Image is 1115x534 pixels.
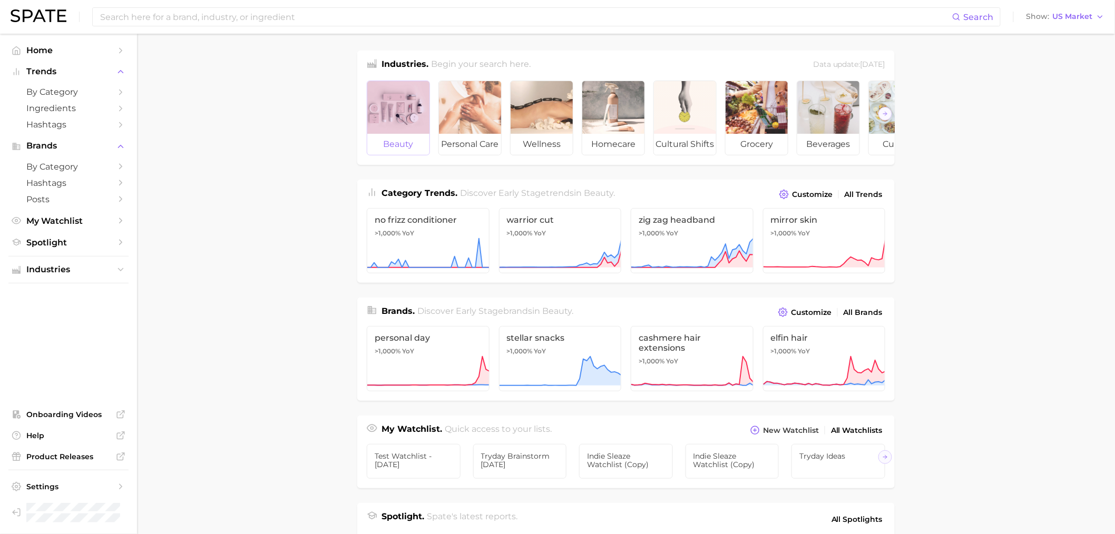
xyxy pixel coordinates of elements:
span: Hashtags [26,178,111,188]
span: All Brands [844,308,883,317]
input: Search here for a brand, industry, or ingredient [99,8,952,26]
span: Brands . [382,306,415,316]
span: >1,000% [507,347,533,355]
span: Help [26,431,111,440]
a: mirror skin>1,000% YoY [763,208,886,273]
a: Ingredients [8,100,129,116]
span: Spotlight [26,238,111,248]
span: cultural shifts [654,134,716,155]
span: grocery [726,134,788,155]
span: >1,000% [639,357,664,365]
span: >1,000% [375,229,400,237]
span: YoY [534,229,546,238]
span: beverages [797,134,859,155]
span: Tryday Ideas [799,452,877,460]
button: ShowUS Market [1024,10,1107,24]
span: All Spotlights [832,513,883,526]
button: Scroll Right [878,450,892,464]
a: Posts [8,191,129,207]
h2: Quick access to your lists. [445,423,552,438]
span: Test Watchlist - [DATE] [375,452,453,469]
button: Industries [8,262,129,278]
span: >1,000% [507,229,533,237]
a: My Watchlist [8,213,129,229]
span: warrior cut [507,215,614,225]
span: Posts [26,194,111,204]
span: YoY [798,229,810,238]
a: stellar snacks>1,000% YoY [499,326,622,391]
a: beauty [367,81,430,155]
span: by Category [26,162,111,172]
a: elfin hair>1,000% YoY [763,326,886,391]
span: Home [26,45,111,55]
a: personal day>1,000% YoY [367,326,490,391]
span: personal care [439,134,501,155]
span: >1,000% [639,229,664,237]
span: Indie Sleaze Watchlist (copy) [587,452,665,469]
span: Onboarding Videos [26,410,111,419]
span: wellness [511,134,573,155]
a: Log out. Currently logged in as Brennan McVicar with e-mail brennan@spate.nyc. [8,500,129,526]
span: Settings [26,482,111,491]
span: elfin hair [771,333,878,343]
span: Tryday Brainstorm [DATE] [481,452,559,469]
a: All Spotlights [829,510,885,528]
span: beauty [584,188,614,198]
span: Product Releases [26,452,111,461]
img: SPATE [11,9,66,22]
div: Data update: [DATE] [813,58,885,72]
a: All Brands [841,305,885,320]
span: >1,000% [771,229,797,237]
a: wellness [510,81,573,155]
span: Category Trends . [382,188,457,198]
a: homecare [582,81,645,155]
span: cashmere hair extensions [639,333,746,353]
span: Indie Sleaze Watchlist (copy) [693,452,771,469]
button: New Watchlist [748,423,821,438]
button: Scroll Right [878,107,892,121]
span: New Watchlist [763,426,819,435]
a: Settings [8,479,129,495]
span: YoY [402,347,414,355]
button: Customize [776,305,834,320]
a: Onboarding Videos [8,407,129,422]
span: beauty [367,134,429,155]
a: culinary [868,81,932,155]
span: All Trends [845,190,883,199]
a: Indie Sleaze Watchlist (copy) [579,444,673,479]
h1: My Watchlist. [382,423,442,438]
span: YoY [402,229,414,238]
a: Hashtags [8,175,129,191]
span: YoY [534,347,546,355]
span: US Market [1053,14,1093,19]
a: Tryday Ideas [791,444,885,479]
span: Customize [792,190,833,199]
span: YoY [666,357,678,365]
span: personal day [375,333,482,343]
a: cashmere hair extensions>1,000% YoY [631,326,754,391]
a: Test Watchlist - [DATE] [367,444,461,479]
span: >1,000% [771,347,797,355]
span: Discover Early Stage trends in . [461,188,615,198]
a: no frizz conditioner>1,000% YoY [367,208,490,273]
a: warrior cut>1,000% YoY [499,208,622,273]
h2: Spate's latest reports. [427,510,518,528]
button: Customize [777,187,835,202]
a: Hashtags [8,116,129,133]
a: grocery [725,81,788,155]
a: Indie Sleaze Watchlist (copy) [686,444,779,479]
span: Trends [26,67,111,76]
span: no frizz conditioner [375,215,482,225]
button: Trends [8,64,129,80]
span: Ingredients [26,103,111,113]
span: Discover Early Stage brands in . [418,306,574,316]
a: Help [8,428,129,443]
span: beauty [543,306,572,316]
button: Brands [8,138,129,154]
span: Industries [26,265,111,274]
a: cultural shifts [653,81,717,155]
a: Spotlight [8,234,129,251]
a: personal care [438,81,502,155]
a: Tryday Brainstorm [DATE] [473,444,567,479]
span: All Watchlists [831,426,883,435]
